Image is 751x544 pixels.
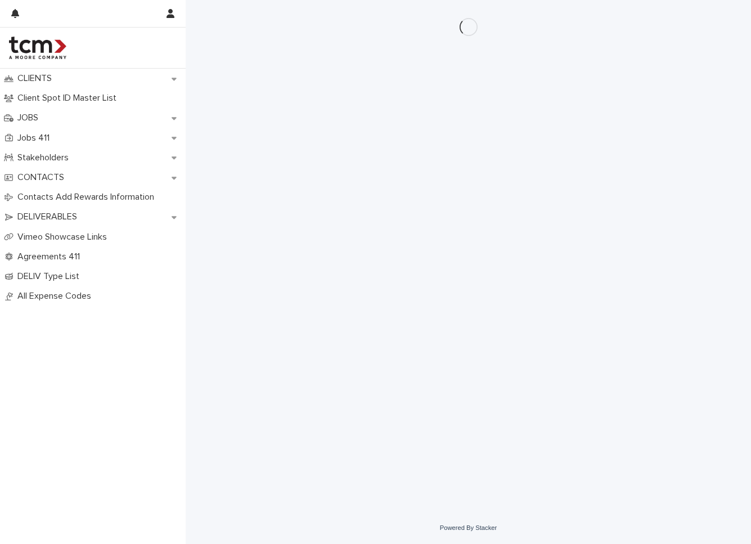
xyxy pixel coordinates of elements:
[9,37,66,59] img: 4hMmSqQkux38exxPVZHQ
[13,152,78,163] p: Stakeholders
[13,291,100,302] p: All Expense Codes
[13,93,125,104] p: Client Spot ID Master List
[13,212,86,222] p: DELIVERABLES
[13,192,163,203] p: Contacts Add Rewards Information
[13,232,116,242] p: Vimeo Showcase Links
[440,524,497,531] a: Powered By Stacker
[13,133,59,143] p: Jobs 411
[13,251,89,262] p: Agreements 411
[13,172,73,183] p: CONTACTS
[13,73,61,84] p: CLIENTS
[13,113,47,123] p: JOBS
[13,271,88,282] p: DELIV Type List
